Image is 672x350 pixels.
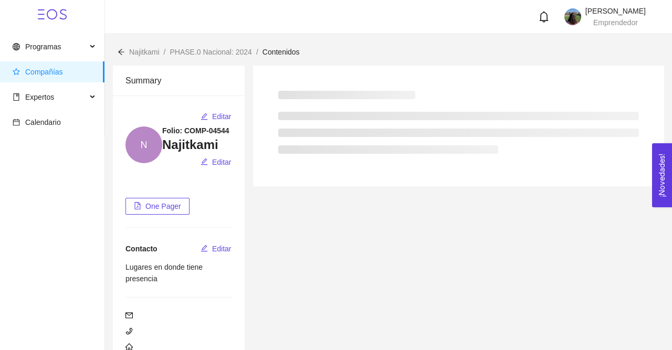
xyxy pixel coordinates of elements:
span: Najitkami [129,48,160,56]
span: Contacto [125,245,157,253]
span: bell [538,11,550,23]
button: file-pdfOne Pager [125,198,190,215]
span: Contenidos [262,48,300,56]
span: edit [201,245,208,253]
span: N [141,126,148,163]
h3: Najitkami [162,136,232,153]
span: / [164,48,166,56]
div: Summary [125,66,232,96]
span: Editar [212,243,232,254]
span: mail [125,312,133,319]
strong: Folio: COMP-04544 [162,126,229,135]
span: Lugares en donde tiene presencia [125,263,203,283]
span: global [13,43,20,50]
span: phone [125,327,133,335]
span: edit [201,158,208,166]
span: Compañías [25,68,63,76]
span: edit [201,113,208,121]
span: [PERSON_NAME] [585,7,646,15]
span: Programas [25,43,61,51]
span: calendar [13,119,20,126]
button: editEditar [200,240,232,257]
span: arrow-left [118,48,125,56]
span: Emprendedor [593,18,638,27]
span: file-pdf [134,202,141,210]
button: Open Feedback Widget [652,143,672,207]
span: book [13,93,20,101]
span: Expertos [25,93,54,101]
button: editEditar [200,108,232,125]
span: Calendario [25,118,61,126]
span: star [13,68,20,76]
img: 1747164285328-IMG_20250214_093005.jpg [564,8,581,25]
span: PHASE.0 Nacional: 2024 [170,48,251,56]
span: / [256,48,258,56]
span: One Pager [145,200,181,212]
span: Editar [212,156,232,168]
button: editEditar [200,154,232,171]
span: Editar [212,111,232,122]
